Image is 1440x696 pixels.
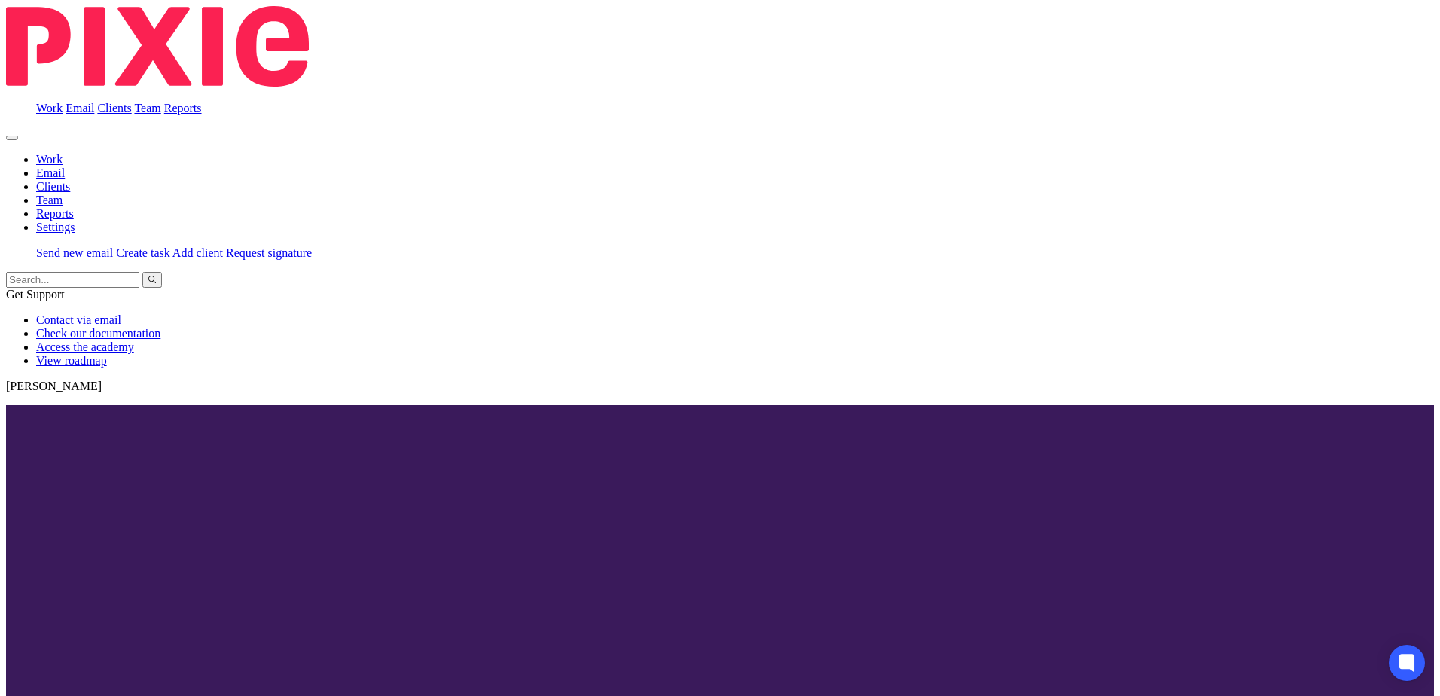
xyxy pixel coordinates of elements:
[116,246,170,259] a: Create task
[172,246,223,259] a: Add client
[134,102,160,114] a: Team
[36,221,75,234] a: Settings
[6,6,309,87] img: Pixie
[164,102,202,114] a: Reports
[36,327,160,340] a: Check our documentation
[6,288,65,301] span: Get Support
[6,380,1434,393] p: [PERSON_NAME]
[36,207,74,220] a: Reports
[36,354,107,367] a: View roadmap
[6,272,139,288] input: Search
[36,340,134,353] a: Access the academy
[36,180,70,193] a: Clients
[36,194,63,206] a: Team
[226,246,312,259] a: Request signature
[36,102,63,114] a: Work
[36,166,65,179] a: Email
[36,313,121,326] a: Contact via email
[142,272,162,288] button: Search
[97,102,131,114] a: Clients
[66,102,94,114] a: Email
[36,153,63,166] a: Work
[36,246,113,259] a: Send new email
